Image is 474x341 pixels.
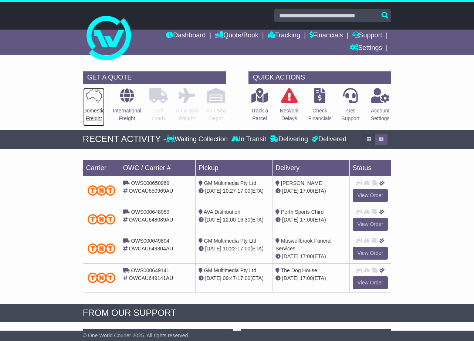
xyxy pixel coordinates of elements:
p: International Freight [113,107,141,122]
span: OWS000648089 [131,209,170,215]
div: Waiting Collection [166,135,230,144]
span: OWCAU649804AU [129,246,173,251]
td: Status [349,160,391,176]
a: Dashboard [166,30,206,42]
span: 17:00 [300,217,313,223]
span: [DATE] [205,275,221,281]
a: AccountSettings [370,88,390,126]
span: [DATE] [205,246,221,251]
a: Track aParcel [251,88,268,126]
a: InternationalFreight [112,88,142,126]
span: Muswellbrook Funeral Services [275,238,332,251]
p: Network Delays [280,107,299,122]
span: 17:00 [237,188,250,194]
div: - (ETA) [199,245,269,253]
div: Delivering [268,135,310,144]
span: 09:47 [223,275,236,281]
span: OWS000649141 [131,267,170,273]
a: DomesticFreight [83,88,105,126]
div: RECENT ACTIVITY - [83,134,166,145]
a: Financials [309,30,343,42]
span: 10:27 [223,188,236,194]
span: 17:00 [237,246,250,251]
span: OWS000650969 [131,180,170,186]
div: (ETA) [275,216,346,224]
img: TNT_Domestic.png [88,214,115,224]
div: (ETA) [275,187,346,195]
a: View Order [353,247,388,260]
span: 17:00 [300,188,313,194]
td: Pickup [195,160,272,176]
span: AVA Distribution [204,209,240,215]
div: In Transit [230,135,268,144]
p: Check Financials [308,107,332,122]
p: Domestic Freight [83,107,105,122]
span: 10:22 [223,246,236,251]
p: Account Settings [371,107,390,122]
img: TNT_Domestic.png [88,243,115,253]
span: OWS000649804 [131,238,170,244]
span: [DATE] [205,188,221,194]
a: Settings [350,42,382,55]
span: 12:00 [223,217,236,223]
span: 16:30 [237,217,250,223]
span: 17:00 [300,253,313,259]
p: Track a Parcel [251,107,268,122]
p: Air & Sea Freight [176,107,198,122]
span: © One World Courier 2025. All rights reserved. [83,332,190,338]
span: Perth Sports Chiro [281,209,324,215]
div: QUICK ACTIONS [248,71,391,84]
span: GM Multimedia Pty Ltd [204,267,257,273]
span: [PERSON_NAME] [281,180,324,186]
div: - (ETA) [199,187,269,195]
span: OWCAU649141AU [129,275,173,281]
div: FROM OUR SUPPORT [83,308,392,318]
p: Full Loads [149,107,168,122]
a: View Order [353,189,388,202]
a: View Order [353,276,388,289]
a: Tracking [268,30,300,42]
span: OWCAU650969AU [129,188,173,194]
span: GM Multimedia Pty Ltd [204,238,257,244]
span: [DATE] [282,217,298,223]
a: GetSupport [341,88,360,126]
td: Delivery [272,160,349,176]
div: Delivered [310,135,346,144]
a: CheckFinancials [308,88,332,126]
div: (ETA) [275,274,346,282]
img: TNT_Domestic.png [88,273,115,283]
span: [DATE] [282,275,298,281]
div: - (ETA) [199,274,269,282]
p: Air / Sea Depot [206,107,226,122]
span: OWCAU648089AU [129,217,173,223]
a: NetworkDelays [280,88,299,126]
span: The Dog House [281,267,317,273]
span: 17:00 [300,275,313,281]
td: Carrier [83,160,120,176]
div: GET A QUOTE [83,71,226,84]
div: - (ETA) [199,216,269,224]
td: OWC / Carrier # [120,160,195,176]
span: [DATE] [282,253,298,259]
span: 17:00 [237,275,250,281]
span: [DATE] [205,217,221,223]
div: (ETA) [275,253,346,260]
a: Support [352,30,382,42]
a: Quote/Book [215,30,258,42]
a: View Order [353,218,388,231]
p: Get Support [341,107,359,122]
img: TNT_Domestic.png [88,185,115,195]
span: [DATE] [282,188,298,194]
span: GM Multimedia Pty Ltd [204,180,257,186]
